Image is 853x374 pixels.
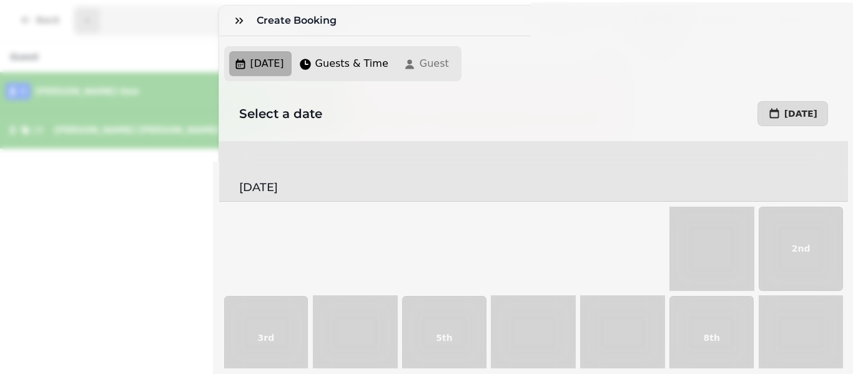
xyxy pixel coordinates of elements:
p: 9th [792,333,809,342]
div: Tu [400,151,488,164]
h2: Select a date [239,105,529,122]
p: 3rd [258,333,275,342]
h3: [DATE] [239,179,829,196]
p: 6th [525,333,541,342]
div: Sa [761,151,849,164]
span: [DATE] [250,56,284,71]
div: Th [580,151,668,164]
div: We [490,151,578,164]
div: Su [219,151,307,164]
p: 1st [704,244,719,253]
p: 4th [347,333,363,342]
p: 5th [436,333,452,342]
p: 7th [614,333,631,342]
button: 1st [669,207,754,291]
div: Fr [670,151,758,164]
span: Guest [420,56,449,71]
button: [DATE] [757,101,828,126]
p: 2nd [792,244,811,253]
span: [DATE] [784,109,817,118]
span: Guests & Time [315,56,388,71]
div: Mo [309,151,397,164]
h3: Create Booking [257,13,342,28]
p: 8th [704,333,720,342]
button: 2nd [759,207,843,291]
